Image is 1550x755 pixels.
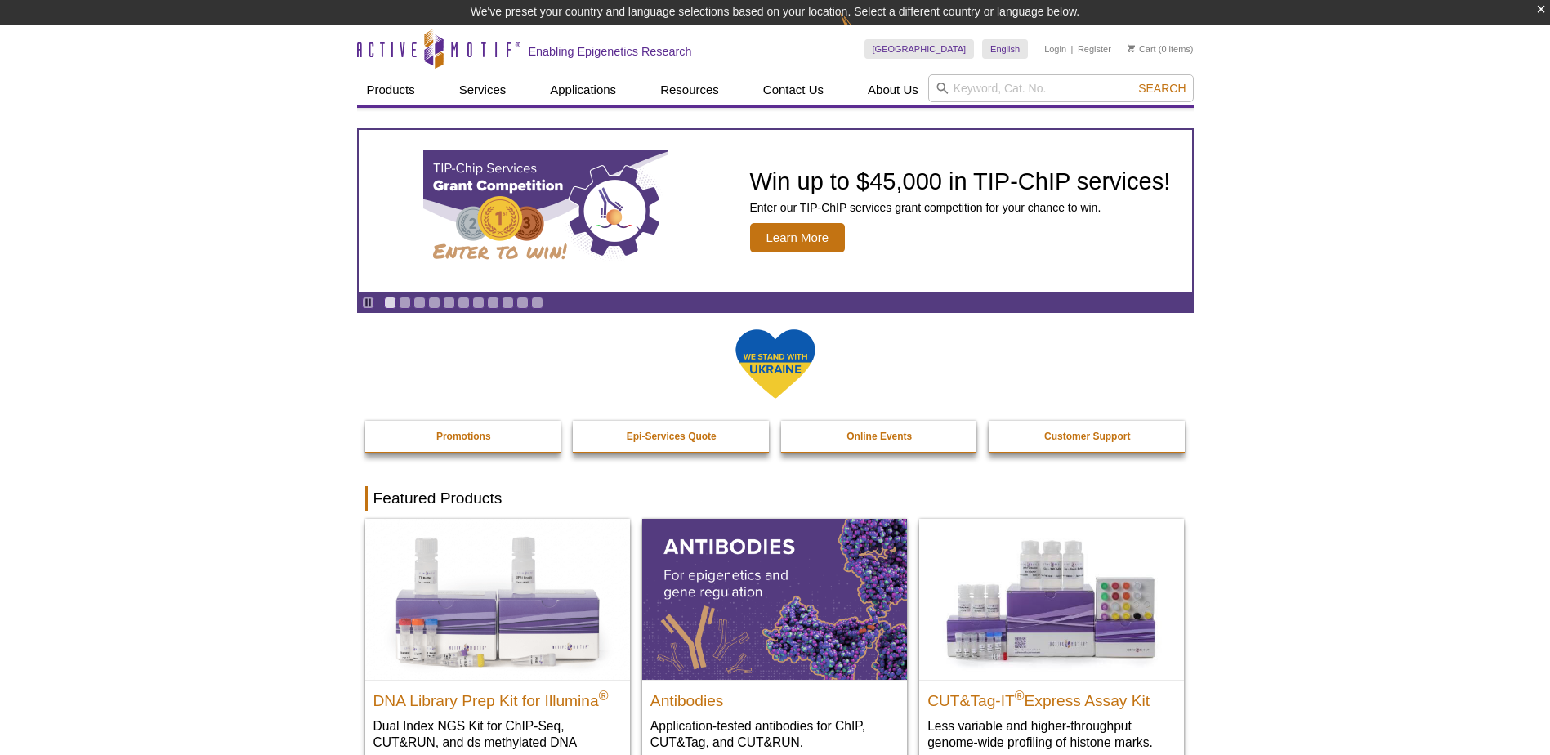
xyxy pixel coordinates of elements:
[365,486,1186,511] h2: Featured Products
[753,74,833,105] a: Contact Us
[1044,431,1130,442] strong: Customer Support
[627,431,717,442] strong: Epi-Services Quote
[357,74,425,105] a: Products
[750,223,846,252] span: Learn More
[443,297,455,309] a: Go to slide 5
[1071,39,1074,59] li: |
[487,297,499,309] a: Go to slide 8
[436,431,491,442] strong: Promotions
[365,421,563,452] a: Promotions
[928,74,1194,102] input: Keyword, Cat. No.
[1133,81,1190,96] button: Search
[989,421,1186,452] a: Customer Support
[362,297,374,309] a: Toggle autoplay
[750,169,1171,194] h2: Win up to $45,000 in TIP-ChIP services!
[840,12,883,51] img: Change Here
[413,297,426,309] a: Go to slide 3
[1128,43,1156,55] a: Cart
[573,421,771,452] a: Epi-Services Quote
[846,431,912,442] strong: Online Events
[531,297,543,309] a: Go to slide 11
[423,150,668,272] img: TIP-ChIP Services Grant Competition
[650,74,729,105] a: Resources
[864,39,975,59] a: [GEOGRAPHIC_DATA]
[472,297,485,309] a: Go to slide 7
[1138,82,1186,95] span: Search
[781,421,979,452] a: Online Events
[919,519,1184,679] img: CUT&Tag-IT® Express Assay Kit
[529,44,692,59] h2: Enabling Epigenetics Research
[516,297,529,309] a: Go to slide 10
[502,297,514,309] a: Go to slide 9
[384,297,396,309] a: Go to slide 1
[365,519,630,679] img: DNA Library Prep Kit for Illumina
[540,74,626,105] a: Applications
[1078,43,1111,55] a: Register
[449,74,516,105] a: Services
[735,328,816,400] img: We Stand With Ukraine
[642,519,907,679] img: All Antibodies
[1044,43,1066,55] a: Login
[650,717,899,751] p: Application-tested antibodies for ChIP, CUT&Tag, and CUT&RUN.
[1128,39,1194,59] li: (0 items)
[1128,44,1135,52] img: Your Cart
[927,685,1176,709] h2: CUT&Tag-IT Express Assay Kit
[650,685,899,709] h2: Antibodies
[458,297,470,309] a: Go to slide 6
[927,717,1176,751] p: Less variable and higher-throughput genome-wide profiling of histone marks​.
[428,297,440,309] a: Go to slide 4
[373,685,622,709] h2: DNA Library Prep Kit for Illumina
[1015,688,1025,702] sup: ®
[359,130,1192,292] a: TIP-ChIP Services Grant Competition Win up to $45,000 in TIP-ChIP services! Enter our TIP-ChIP se...
[750,200,1171,215] p: Enter our TIP-ChIP services grant competition for your chance to win.
[599,688,609,702] sup: ®
[359,130,1192,292] article: TIP-ChIP Services Grant Competition
[858,74,928,105] a: About Us
[982,39,1028,59] a: English
[399,297,411,309] a: Go to slide 2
